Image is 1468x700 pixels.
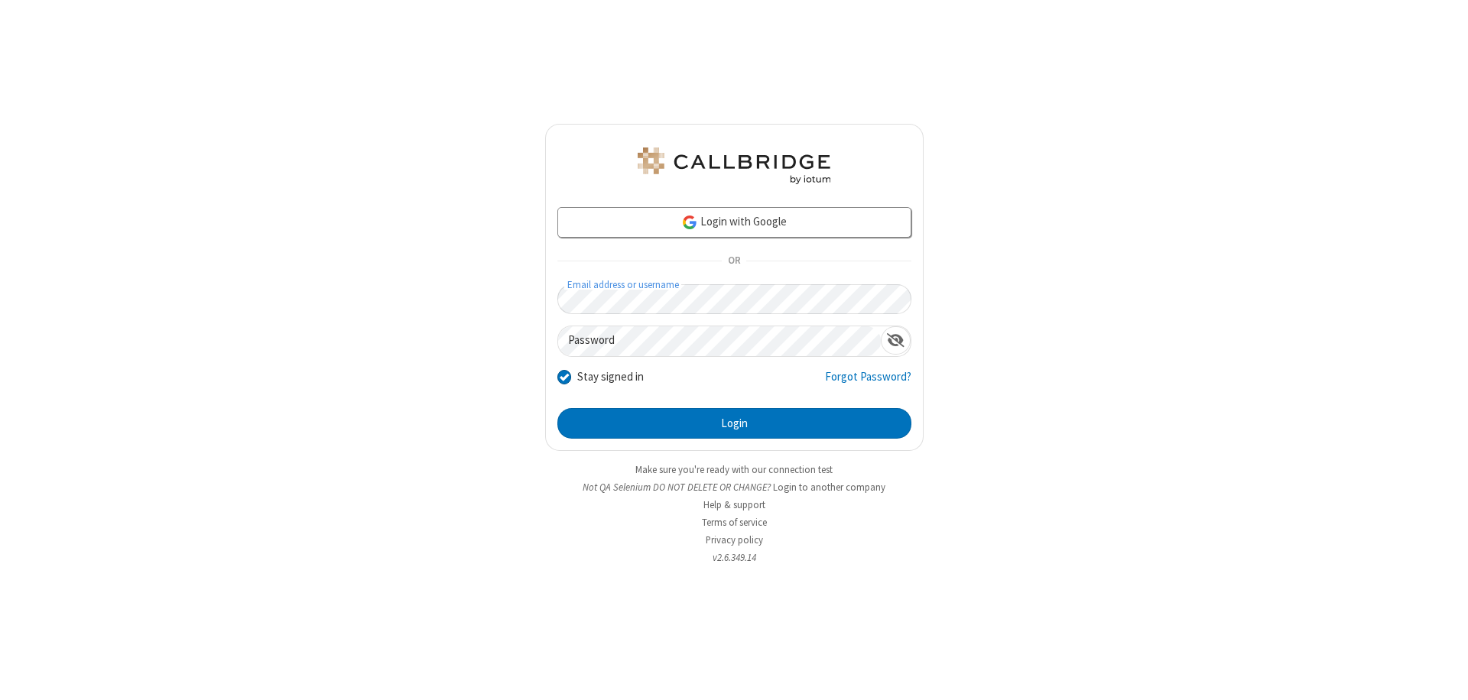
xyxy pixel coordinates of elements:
div: Show password [881,326,911,355]
button: Login to another company [773,480,885,494]
a: Terms of service [702,516,767,529]
a: Forgot Password? [825,368,911,397]
span: OR [722,251,746,272]
a: Login with Google [557,207,911,238]
a: Privacy policy [706,533,763,546]
img: google-icon.png [681,214,698,231]
button: Login [557,408,911,439]
iframe: Chat [1430,660,1457,689]
li: v2.6.349.14 [545,550,924,565]
img: QA Selenium DO NOT DELETE OR CHANGE [635,147,833,184]
input: Password [558,326,881,356]
a: Help & support [703,498,765,511]
a: Make sure you're ready with our connection test [635,463,833,476]
li: Not QA Selenium DO NOT DELETE OR CHANGE? [545,480,924,494]
input: Email address or username [557,284,911,314]
label: Stay signed in [577,368,644,386]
